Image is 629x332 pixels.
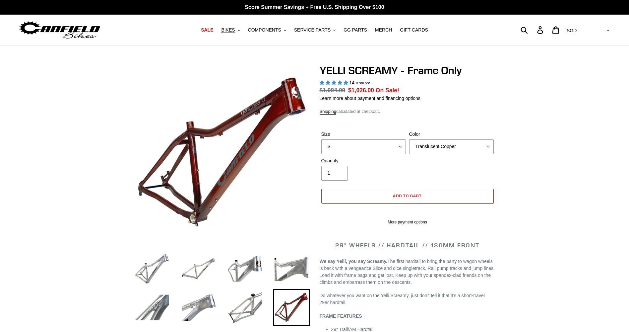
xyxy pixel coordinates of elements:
img: Load image into Gallery viewer, YELLI SCREAMY - Frame Only [134,251,170,287]
img: Load image into Gallery viewer, YELLI SCREAMY - Frame Only [180,289,217,326]
button: Add to cart [321,189,494,204]
button: COMPONENTS [245,26,289,35]
button: SERVICE PARTS [291,26,339,35]
span: Do whatever you want on the Yelli Screamy, just don’t tell it that it’s a short-travel 29er hardt... [320,293,485,305]
span: COMPONENTS [248,27,281,33]
span: 29" WHEELS // HARDTAIL // 130MM FRONT [335,241,479,249]
s: $1,094.00 [320,87,346,94]
label: Color [409,131,494,138]
span: BIKES [221,27,235,33]
a: More payment options [321,219,494,225]
div: calculated at checkout. [320,108,495,115]
span: Add to cart [393,193,422,198]
span: SALE [201,27,213,33]
label: Size [321,131,406,138]
img: YELLI SCREAMY - Frame Only [135,65,308,239]
span: 29” Trail/AM Hardtail [331,327,374,332]
span: On Sale! [376,86,399,95]
label: Quantity [321,157,406,164]
span: 14 reviews [349,80,371,85]
img: Load image into Gallery viewer, YELLI SCREAMY - Frame Only [273,289,310,326]
img: Load image into Gallery viewer, YELLI SCREAMY - Frame Only [273,251,310,287]
a: SALE [198,26,217,35]
a: GIFT CARDS [397,26,431,35]
a: Shipping [320,109,337,115]
b: FRAME FEATURES [320,313,362,319]
a: Learn more about payment and financing options [320,96,420,101]
img: Load image into Gallery viewer, YELLI SCREAMY - Frame Only [227,289,263,326]
b: We say Yelli, you say Screamy. [320,259,388,264]
a: MERCH [372,26,395,35]
p: Slice and dice singletrack. Rail pump tracks and jump lines. Load it with frame bags and get lost... [320,258,495,286]
img: Load image into Gallery viewer, YELLI SCREAMY - Frame Only [134,289,170,326]
span: GIFT CARDS [400,27,428,33]
span: 5.00 stars [320,80,349,85]
img: Load image into Gallery viewer, YELLI SCREAMY - Frame Only [180,251,217,287]
span: The first hardtail to bring the party to wagon wheels is back with a vengeance. [320,259,493,271]
h1: YELLI SCREAMY - Frame Only [320,64,495,77]
span: GG PARTS [344,27,367,33]
img: Load image into Gallery viewer, YELLI SCREAMY - Frame Only [227,251,263,287]
span: SERVICE PARTS [294,27,331,33]
a: GG PARTS [340,26,370,35]
img: Canfield Bikes [18,20,101,41]
button: BIKES [218,26,243,35]
span: $1,026.00 [348,87,374,94]
input: Search [524,23,541,37]
span: MERCH [375,27,392,33]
